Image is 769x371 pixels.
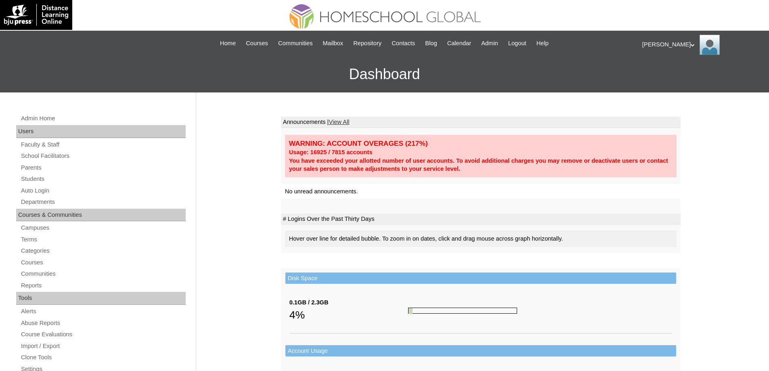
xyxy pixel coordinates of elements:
[477,39,502,48] a: Admin
[4,4,68,26] img: logo-white.png
[246,39,268,48] span: Courses
[281,184,681,199] td: No unread announcements.
[20,341,186,351] a: Import / Export
[353,39,381,48] span: Repository
[700,35,720,55] img: Ariane Ebuen
[216,39,240,48] a: Home
[220,39,236,48] span: Home
[281,214,681,225] td: # Logins Over the Past Thirty Days
[4,56,765,92] h3: Dashboard
[20,258,186,268] a: Courses
[20,329,186,340] a: Course Evaluations
[289,157,673,173] div: You have exceeded your allotted number of user accounts. To avoid additional charges you may remo...
[392,39,415,48] span: Contacts
[20,151,186,161] a: School Facilitators
[20,140,186,150] a: Faculty & Staff
[242,39,272,48] a: Courses
[20,246,186,256] a: Categories
[278,39,313,48] span: Communities
[289,139,673,148] div: WARNING: ACCOUNT OVERAGES (217%)
[20,306,186,317] a: Alerts
[20,163,186,173] a: Parents
[289,298,408,307] div: 0.1GB / 2.3GB
[16,125,186,138] div: Users
[388,39,419,48] a: Contacts
[421,39,441,48] a: Blog
[508,39,526,48] span: Logout
[536,39,549,48] span: Help
[481,39,498,48] span: Admin
[289,149,373,155] strong: Usage: 16925 / 7815 accounts
[504,39,530,48] a: Logout
[447,39,471,48] span: Calendar
[20,352,186,363] a: Clone Tools
[20,281,186,291] a: Reports
[319,39,348,48] a: Mailbox
[323,39,344,48] span: Mailbox
[329,119,349,125] a: View All
[16,292,186,305] div: Tools
[349,39,386,48] a: Repository
[425,39,437,48] span: Blog
[443,39,475,48] a: Calendar
[285,272,676,284] td: Disk Space
[285,345,676,357] td: Account Usage
[20,235,186,245] a: Terms
[20,113,186,124] a: Admin Home
[285,231,677,247] div: Hover over line for detailed bubble. To zoom in on dates, click and drag mouse across graph horiz...
[281,117,681,128] td: Announcements |
[289,307,408,323] div: 4%
[20,186,186,196] a: Auto Login
[20,223,186,233] a: Campuses
[16,209,186,222] div: Courses & Communities
[20,269,186,279] a: Communities
[532,39,553,48] a: Help
[20,174,186,184] a: Students
[642,35,761,55] div: [PERSON_NAME]
[20,318,186,328] a: Abuse Reports
[274,39,317,48] a: Communities
[20,197,186,207] a: Departments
